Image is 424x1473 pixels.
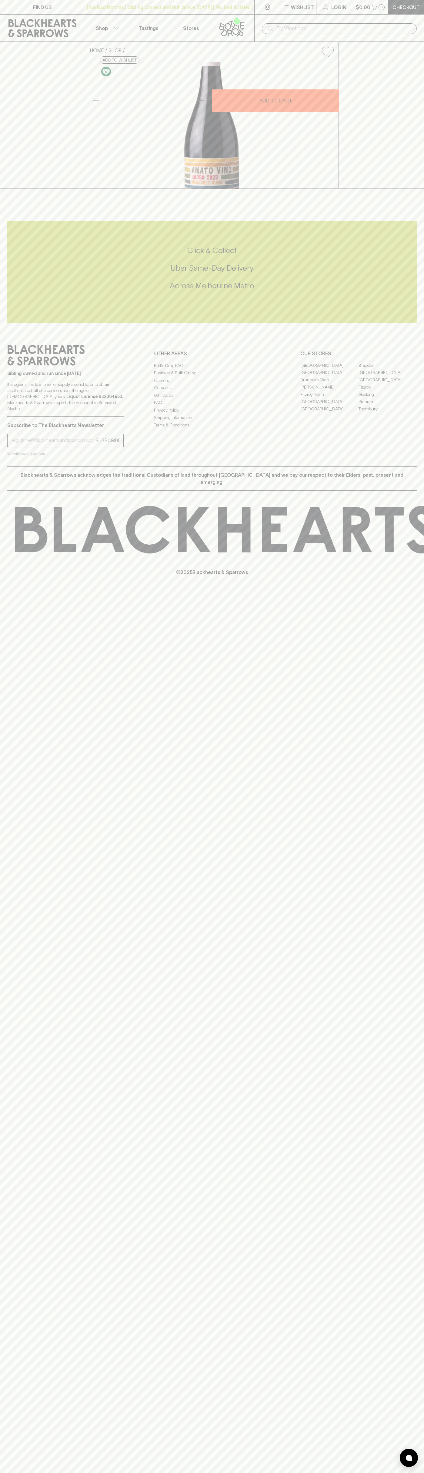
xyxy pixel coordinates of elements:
a: Careers [154,377,270,384]
h5: Uber Same-Day Delivery [7,263,417,273]
p: Login [331,4,346,11]
p: Subscribe to The Blackhearts Newsletter [7,422,124,429]
a: FAQ's [154,399,270,406]
a: [GEOGRAPHIC_DATA] [359,369,417,376]
h5: Across Melbourne Metro [7,281,417,291]
button: Add to wishlist [319,44,336,60]
a: [GEOGRAPHIC_DATA] [300,398,359,406]
a: Gift Cards [154,392,270,399]
a: Bottle Drop FAQ's [154,362,270,369]
a: Privacy Policy [154,406,270,414]
a: Brunswick West [300,376,359,384]
p: We will never spam you [7,451,124,457]
img: Vegan [101,67,111,76]
a: [GEOGRAPHIC_DATA] [300,406,359,413]
a: Fitzroy [359,384,417,391]
a: Made without the use of any animal products. [100,65,112,78]
a: [GEOGRAPHIC_DATA] [359,376,417,384]
a: Business & Bulk Gifting [154,369,270,377]
a: HOME [90,48,104,53]
a: Terms & Conditions [154,421,270,429]
button: Add to wishlist [100,56,139,64]
p: Blackhearts & Sparrows acknowledges the traditional Custodians of land throughout [GEOGRAPHIC_DAT... [12,471,412,486]
a: Braddon [359,362,417,369]
p: Sibling owned and run since [DATE] [7,370,124,376]
a: [GEOGRAPHIC_DATA] [300,362,359,369]
a: Fitzroy North [300,391,359,398]
p: SUBSCRIBE [95,437,121,444]
p: OTHER AREAS [154,350,270,357]
h5: Click & Collect [7,245,417,256]
a: Stores [170,15,212,42]
p: Tastings [139,25,158,32]
button: SUBSCRIBE [93,434,123,447]
a: [PERSON_NAME] [300,384,359,391]
p: 0 [380,5,383,9]
div: Call to action block [7,221,417,323]
p: Stores [183,25,199,32]
a: Tastings [127,15,170,42]
img: 41696.png [85,62,339,189]
input: Try "Pinot noir" [276,24,412,33]
a: Contact Us [154,384,270,392]
p: FIND US [33,4,52,11]
button: ADD TO CART [212,89,339,112]
a: Shipping Information [154,414,270,421]
a: [GEOGRAPHIC_DATA] [300,369,359,376]
p: OUR STORES [300,350,417,357]
img: bubble-icon [406,1455,412,1461]
p: It is against the law to sell or supply alcohol to, or to obtain alcohol on behalf of a person un... [7,381,124,412]
p: Wishlist [291,4,314,11]
p: Shop [96,25,108,32]
a: Prahran [359,398,417,406]
p: Checkout [392,4,420,11]
a: Thornbury [359,406,417,413]
a: Geelong [359,391,417,398]
a: SHOP [109,48,122,53]
p: $0.00 [356,4,370,11]
p: ADD TO CART [259,97,292,104]
strong: Liquor License #32064953 [66,394,122,399]
button: Shop [85,15,128,42]
input: e.g. jane@blackheartsandsparrows.com.au [12,436,93,445]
